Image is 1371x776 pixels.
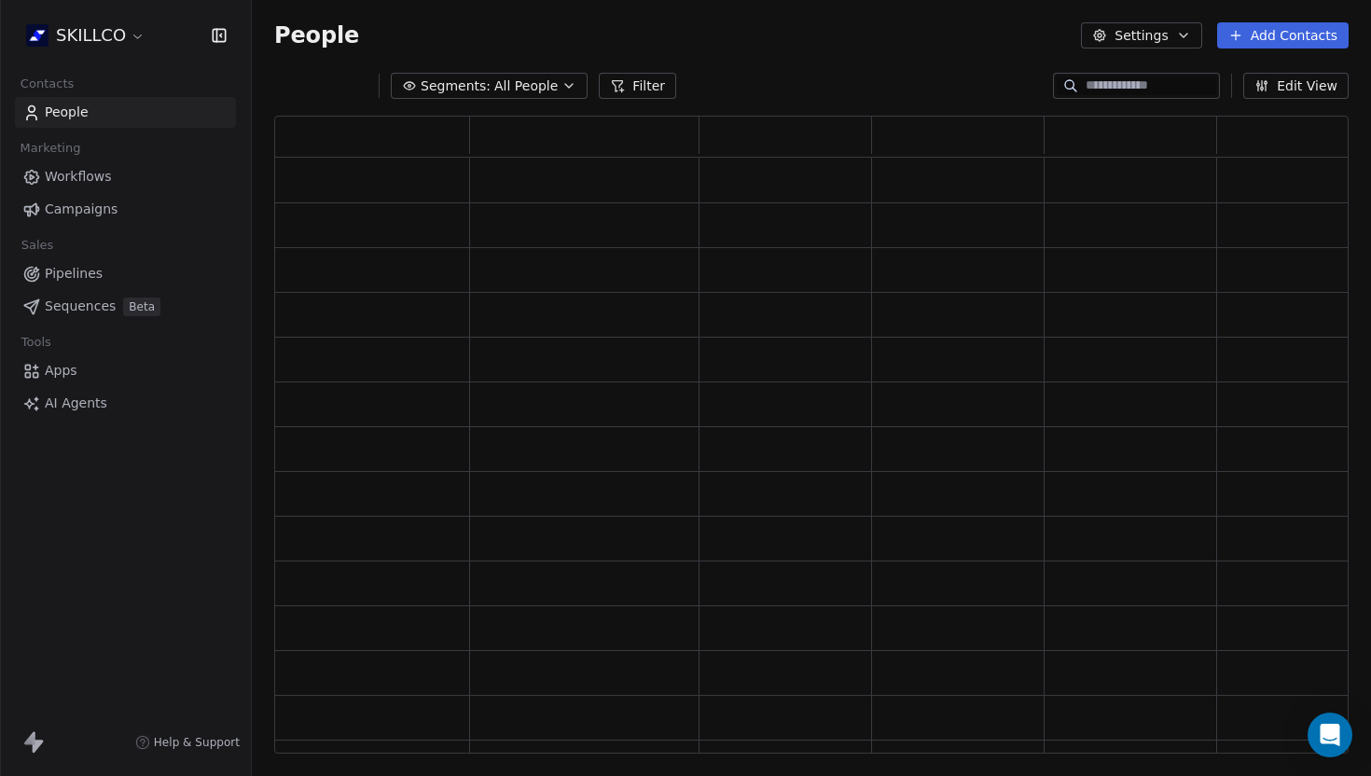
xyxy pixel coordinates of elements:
[45,394,107,413] span: AI Agents
[15,291,236,322] a: SequencesBeta
[599,73,676,99] button: Filter
[15,258,236,289] a: Pipelines
[15,388,236,419] a: AI Agents
[45,167,112,187] span: Workflows
[22,20,149,51] button: SKILLCO
[135,735,240,750] a: Help & Support
[45,297,116,316] span: Sequences
[123,298,160,316] span: Beta
[56,23,126,48] span: SKILLCO
[45,103,89,122] span: People
[1308,713,1352,757] div: Open Intercom Messenger
[26,24,48,47] img: Skillco%20logo%20icon%20(2).png
[12,134,89,162] span: Marketing
[1081,22,1201,48] button: Settings
[154,735,240,750] span: Help & Support
[15,161,236,192] a: Workflows
[15,97,236,128] a: People
[1243,73,1349,99] button: Edit View
[13,231,62,259] span: Sales
[13,328,59,356] span: Tools
[421,76,491,96] span: Segments:
[15,355,236,386] a: Apps
[274,21,359,49] span: People
[15,194,236,225] a: Campaigns
[45,264,103,284] span: Pipelines
[12,70,82,98] span: Contacts
[494,76,558,96] span: All People
[1217,22,1349,48] button: Add Contacts
[45,361,77,381] span: Apps
[45,200,118,219] span: Campaigns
